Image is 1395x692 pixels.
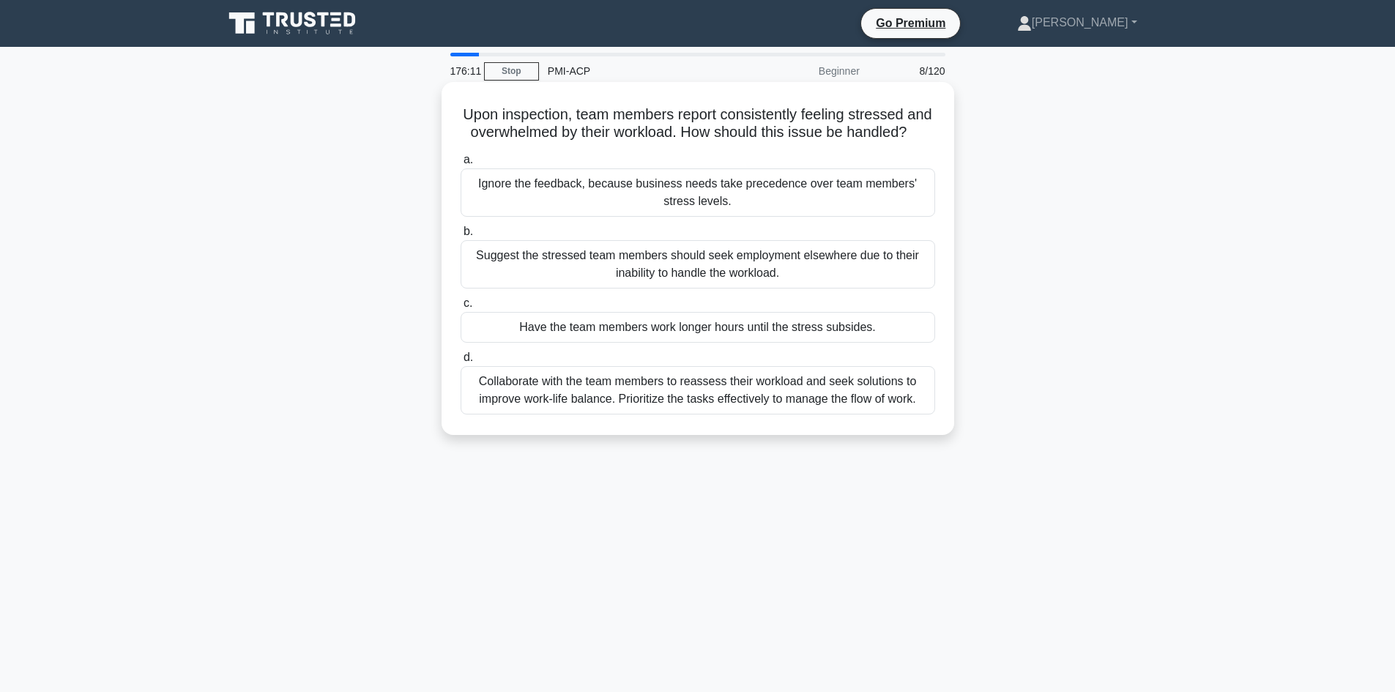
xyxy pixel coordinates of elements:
[464,297,472,309] span: c.
[539,56,740,86] div: PMI-ACP
[461,240,935,289] div: Suggest the stressed team members should seek employment elsewhere due to their inability to hand...
[442,56,484,86] div: 176:11
[461,366,935,414] div: Collaborate with the team members to reassess their workload and seek solutions to improve work-l...
[464,225,473,237] span: b.
[464,351,473,363] span: d.
[484,62,539,81] a: Stop
[464,153,473,165] span: a.
[461,168,935,217] div: Ignore the feedback, because business needs take precedence over team members' stress levels.
[461,312,935,343] div: Have the team members work longer hours until the stress subsides.
[982,8,1172,37] a: [PERSON_NAME]
[867,14,954,32] a: Go Premium
[459,105,937,142] h5: Upon inspection, team members report consistently feeling stressed and overwhelmed by their workl...
[868,56,954,86] div: 8/120
[740,56,868,86] div: Beginner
